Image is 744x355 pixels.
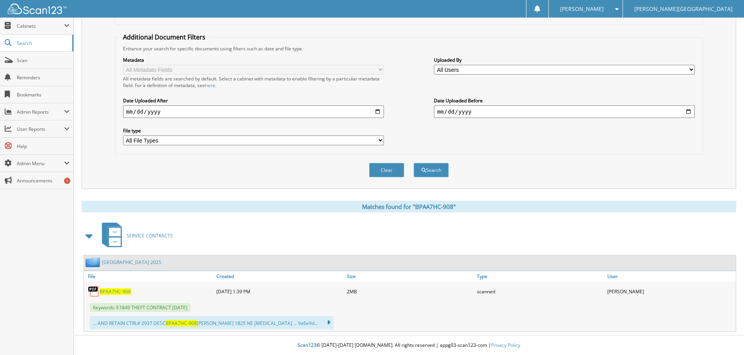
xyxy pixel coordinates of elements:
[64,178,70,184] div: 1
[605,271,736,282] a: User
[491,342,520,348] a: Privacy Policy
[298,342,316,348] span: Scan123
[123,105,384,118] input: start
[17,126,64,132] span: User Reports
[123,57,384,63] label: Metadata
[17,160,64,167] span: Admin Menu
[214,284,345,299] div: [DATE] 1:39 PM
[123,97,384,104] label: Date Uploaded After
[17,177,70,184] span: Announcements
[560,7,604,11] span: [PERSON_NAME]
[475,271,605,282] a: Type
[166,320,197,326] span: BPAA7HC-908
[17,109,64,115] span: Admin Reports
[17,57,70,64] span: Scan
[123,75,384,89] div: All metadata fields are searched by default. Select a cabinet with metadata to enable filtering b...
[205,82,215,89] a: here
[345,284,475,299] div: 2MB
[102,259,161,266] a: [GEOGRAPHIC_DATA] 2025
[84,271,214,282] a: File
[17,23,64,29] span: Cabinets
[74,336,744,355] div: © [DATE]-[DATE] [DOMAIN_NAME]. All rights reserved | appg03-scan123-com |
[100,288,131,295] a: BPAA7HC-908
[414,163,449,177] button: Search
[8,4,66,14] img: scan123-logo-white.svg
[82,201,736,212] div: Matches found for "BPAA7HC-908"
[475,284,605,299] div: scanned
[434,105,695,118] input: end
[17,74,70,81] span: Reminders
[90,316,334,329] div: ... AND RETAIN CTRL# 2937 DESC [PERSON_NAME] 1825 NE [MEDICAL_DATA] ... 9a6e9d...
[17,40,68,46] span: Search
[369,163,404,177] button: Clear
[17,91,70,98] span: Bookmarks
[634,7,733,11] span: [PERSON_NAME][GEOGRAPHIC_DATA]
[345,271,475,282] a: Size
[119,33,209,41] legend: Additional Document Filters
[17,143,70,150] span: Help
[97,220,173,251] a: SERVICE CONTRACTS
[88,285,100,297] img: PDF.png
[90,303,191,312] span: Keywords: E1849 THEFT CONTRACT [DATE]
[214,271,345,282] a: Created
[605,284,736,299] div: [PERSON_NAME]
[86,257,102,267] img: folder2.png
[434,57,695,63] label: Uploaded By
[119,45,699,52] div: Enhance your search for specific documents using filters such as date and file type.
[434,97,695,104] label: Date Uploaded Before
[123,127,384,134] label: File type
[127,232,173,239] span: SERVICE CONTRACTS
